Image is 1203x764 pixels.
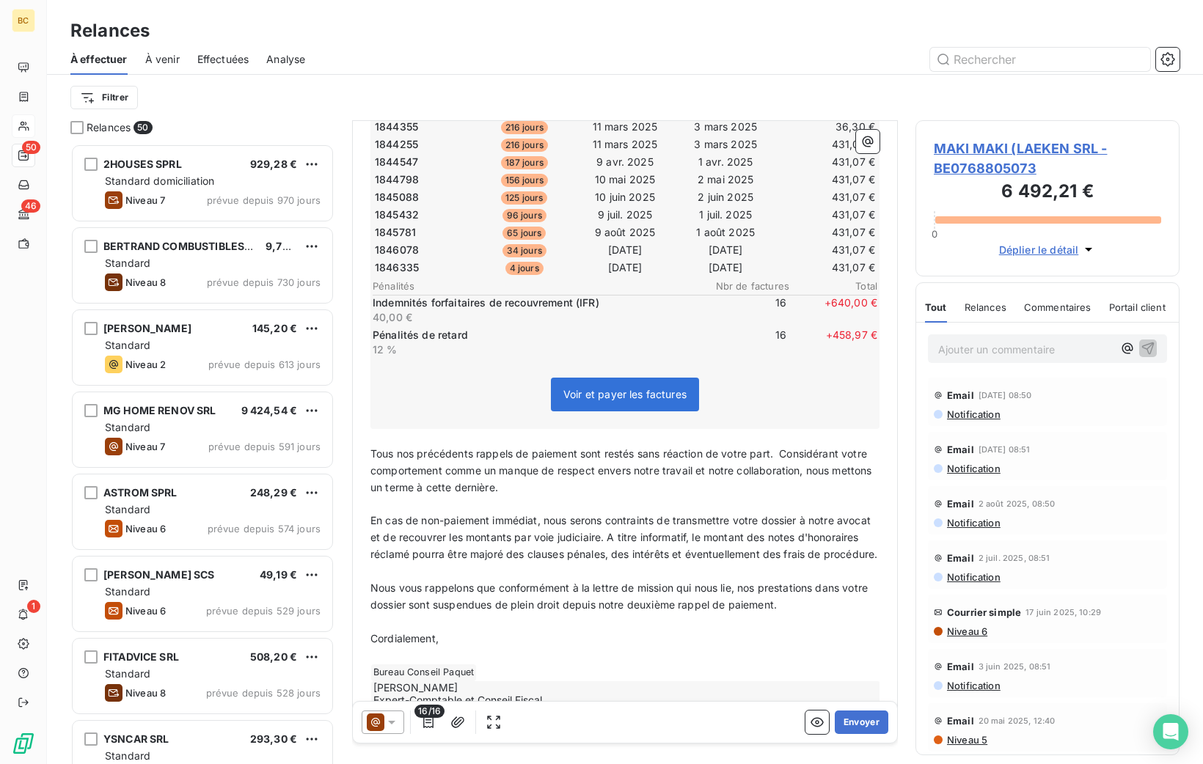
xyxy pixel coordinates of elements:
[777,242,876,258] td: 431,07 €
[789,280,877,292] span: Total
[103,650,179,663] span: FITADVICE SRL
[979,716,1056,725] span: 20 mai 2025, 12:40
[370,632,439,644] span: Cordialement,
[375,155,418,169] span: 1844547
[260,568,297,581] span: 49,19 €
[999,242,1079,257] span: Déplier le détail
[947,715,974,727] span: Email
[946,734,987,746] span: Niveau 5
[125,359,166,370] span: Niveau 2
[373,295,695,310] p: Indemnités forfaitaires de recouvrement (IFR)
[934,139,1161,178] span: MAKI MAKI (LAEKEN SRL - BE0768805073
[250,486,297,499] span: 248,29 €
[947,606,1021,618] span: Courrier simple
[835,710,888,734] button: Envoyer
[250,732,297,745] span: 293,30 €
[777,224,876,240] td: 431,07 €
[777,189,876,205] td: 431,07 €
[12,732,35,755] img: Logo LeanPay
[979,662,1051,671] span: 3 juin 2025, 08:51
[575,154,674,170] td: 9 avr. 2025
[502,244,546,257] span: 34 jours
[105,339,150,351] span: Standard
[197,52,249,67] span: Effectuées
[125,276,166,288] span: Niveau 8
[777,136,876,153] td: 431,07 €
[105,421,150,433] span: Standard
[947,389,974,401] span: Email
[103,732,169,745] span: YSNCAR SRL
[575,224,674,240] td: 9 août 2025
[12,9,35,32] div: BC
[979,445,1031,454] span: [DATE] 08:51
[375,190,419,205] span: 1845088
[946,408,1001,420] span: Notification
[789,295,877,325] span: + 640,00 €
[698,328,786,357] span: 16
[414,705,445,718] span: 16/16
[21,199,40,213] span: 46
[932,228,937,240] span: 0
[777,172,876,188] td: 431,07 €
[946,680,1001,691] span: Notification
[676,154,775,170] td: 1 avr. 2025
[241,404,298,416] span: 9 424,54 €
[777,260,876,276] td: 431,07 €
[979,391,1032,400] span: [DATE] 08:50
[946,571,1001,583] span: Notification
[946,517,1001,529] span: Notification
[145,52,180,67] span: À venir
[125,605,166,617] span: Niveau 6
[125,441,165,452] span: Niveau 7
[105,503,150,515] span: Standard
[70,86,138,109] button: Filtrer
[501,156,548,169] span: 187 jours
[575,260,674,276] td: [DATE]
[87,120,131,135] span: Relances
[22,141,40,154] span: 50
[250,650,297,663] span: 508,20 €
[505,262,544,275] span: 4 jours
[563,388,687,400] span: Voir et payer les factures
[375,137,418,152] span: 1844255
[777,119,876,135] td: 36,30 €
[501,121,548,134] span: 216 jours
[676,119,775,135] td: 3 mars 2025
[777,154,876,170] td: 431,07 €
[501,174,548,187] span: 156 jours
[370,447,875,493] span: Tous nos précédents rappels de paiement sont restés sans réaction de votre part. Considérant votr...
[370,581,871,611] span: Nous vous rappelons que conformément à la lettre de mission qui nous lie, nos prestations dans vo...
[676,136,775,153] td: 3 mars 2025
[103,404,216,416] span: MG HOME RENOV SRL
[371,664,476,681] span: Bureau Conseil Paquet
[125,687,166,699] span: Niveau 8
[103,240,261,252] span: BERTRAND COMBUSTIBLES SA
[698,295,786,325] span: 16
[125,523,166,535] span: Niveau 6
[947,498,974,510] span: Email
[252,322,297,334] span: 145,20 €
[789,328,877,357] span: + 458,97 €
[501,191,547,205] span: 125 jours
[947,552,974,564] span: Email
[208,441,321,452] span: prévue depuis 591 jours
[208,359,321,370] span: prévue depuis 613 jours
[676,224,775,240] td: 1 août 2025
[105,257,150,269] span: Standard
[70,18,150,44] h3: Relances
[105,585,150,598] span: Standard
[370,514,877,560] span: En cas de non-paiement immédiat, nous serons contraints de transmettre votre dossier à notre avoc...
[375,172,419,187] span: 1844798
[575,207,674,223] td: 9 juil. 2025
[250,158,297,170] span: 929,28 €
[103,158,182,170] span: 2HOUSES SPRL
[375,207,419,222] span: 1845432
[373,328,695,342] p: Pénalités de retard
[925,301,947,313] span: Tout
[676,172,775,188] td: 2 mai 2025
[930,48,1150,71] input: Rechercher
[208,523,321,535] span: prévue depuis 574 jours
[947,444,974,455] span: Email
[375,225,416,240] span: 1845781
[105,667,150,680] span: Standard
